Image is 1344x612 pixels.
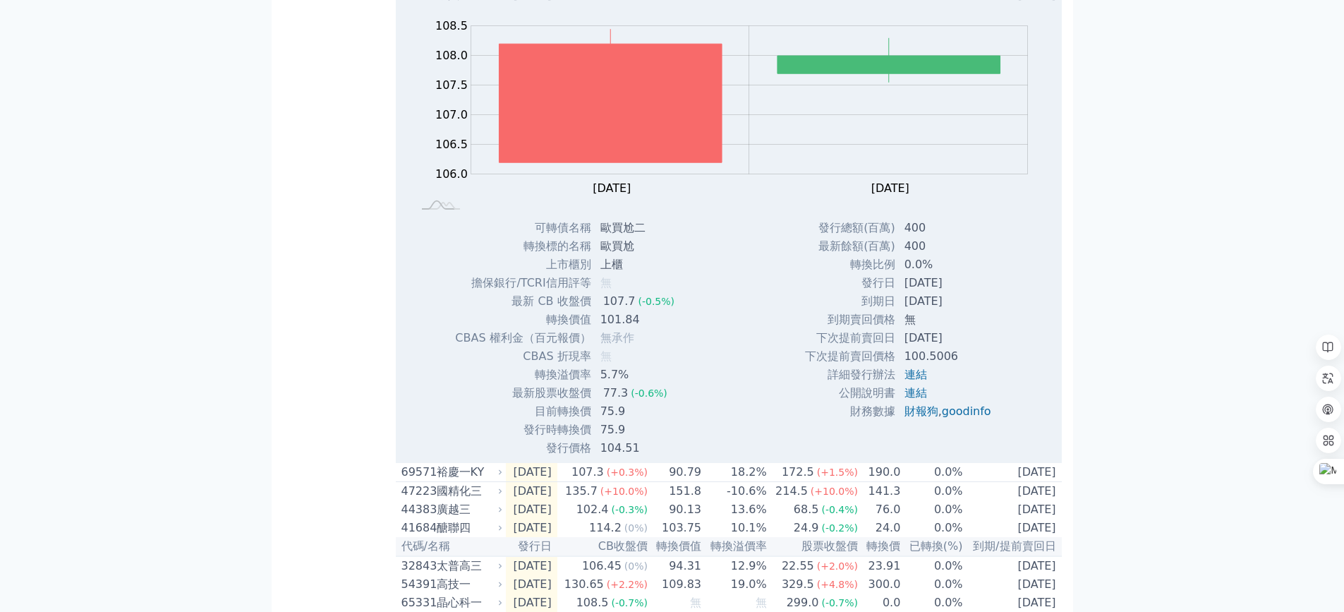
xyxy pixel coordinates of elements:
span: (+2.0%) [817,560,858,572]
td: 19.0% [702,575,768,594]
td: 下次提前賣回價格 [804,347,896,366]
span: (+4.8%) [817,579,858,590]
td: 擔保銀行/TCRI信用評等 [454,274,591,292]
span: (0%) [624,560,648,572]
td: [DATE] [964,500,1062,519]
a: goodinfo [942,404,991,418]
tspan: [DATE] [871,181,909,195]
td: 400 [896,237,1003,256]
td: 0.0% [901,482,963,501]
div: 41684 [401,520,433,536]
td: 90.13 [648,500,702,519]
span: (-0.7%) [611,597,648,608]
td: 最新 CB 收盤價 [454,292,591,311]
div: 214.5 [773,483,811,500]
td: , [896,402,1003,421]
td: 詳細發行辦法 [804,366,896,384]
td: 100.5006 [896,347,1003,366]
g: Series [499,29,1000,162]
div: 晶心科一 [437,594,500,611]
td: 上市櫃別 [454,256,591,274]
div: 299.0 [784,594,822,611]
div: 106.45 [579,558,624,575]
td: 0.0% [901,556,963,575]
td: 最新餘額(百萬) [804,237,896,256]
th: 轉換溢價率 [702,537,768,556]
span: (-0.6%) [631,388,667,399]
td: [DATE] [506,482,557,501]
td: 400 [896,219,1003,237]
div: 68.5 [791,501,822,518]
div: 102.4 [574,501,612,518]
td: 0.0% [901,519,963,537]
td: -10.6% [702,482,768,501]
td: 10.1% [702,519,768,537]
td: 轉換標的名稱 [454,237,591,256]
td: 23.91 [859,556,901,575]
td: 發行日 [804,274,896,292]
td: 發行時轉換價 [454,421,591,439]
td: [DATE] [506,519,557,537]
span: (-0.3%) [611,504,648,515]
span: (+1.5%) [817,467,858,478]
th: 已轉換(%) [901,537,963,556]
div: 329.5 [779,576,817,593]
td: 上櫃 [592,256,686,274]
th: 股票收盤價 [768,537,859,556]
div: 54391 [401,576,433,593]
span: (+0.3%) [607,467,648,478]
div: 47223 [401,483,433,500]
td: 最新股票收盤價 [454,384,591,402]
td: 到期賣回價格 [804,311,896,329]
div: 高技一 [437,576,500,593]
td: 0.0% [901,575,963,594]
td: 下次提前賣回日 [804,329,896,347]
td: [DATE] [964,575,1062,594]
a: 連結 [904,386,927,400]
td: 無 [896,311,1003,329]
td: CBAS 權利金（百元報價） [454,329,591,347]
span: (+2.2%) [607,579,648,590]
td: 0.0% [901,463,963,482]
td: [DATE] [896,329,1003,347]
div: 130.65 [562,576,607,593]
span: (-0.4%) [821,504,858,515]
td: 12.9% [702,556,768,575]
th: 轉換價 [859,537,901,556]
td: 141.3 [859,482,901,501]
span: (+10.0%) [600,486,648,497]
td: 發行價格 [454,439,591,457]
td: 75.9 [592,421,686,439]
div: 107.7 [600,293,638,310]
tspan: 107.5 [435,78,468,92]
td: [DATE] [506,500,557,519]
td: 目前轉換價 [454,402,591,421]
div: 108.5 [574,594,612,611]
th: 發行日 [506,537,557,556]
tspan: 108.0 [435,49,468,62]
td: 101.84 [592,311,686,329]
th: CB收盤價 [557,537,648,556]
td: 103.75 [648,519,702,537]
span: 無 [600,349,612,363]
span: (-0.2%) [821,522,858,534]
td: 151.8 [648,482,702,501]
td: 0.0% [896,256,1003,274]
td: 轉換比例 [804,256,896,274]
td: 190.0 [859,463,901,482]
span: (+10.0%) [811,486,858,497]
div: 135.7 [562,483,600,500]
tspan: 107.0 [435,108,468,121]
td: 300.0 [859,575,901,594]
div: 醣聯四 [437,520,500,536]
g: Chart [428,19,1049,195]
td: [DATE] [506,556,557,575]
td: [DATE] [964,463,1062,482]
th: 代碼/名稱 [396,537,506,556]
td: 公開說明書 [804,384,896,402]
td: 歐買尬 [592,237,686,256]
div: 44383 [401,501,433,518]
td: [DATE] [964,519,1062,537]
span: 無承作 [600,331,634,344]
td: 75.9 [592,402,686,421]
